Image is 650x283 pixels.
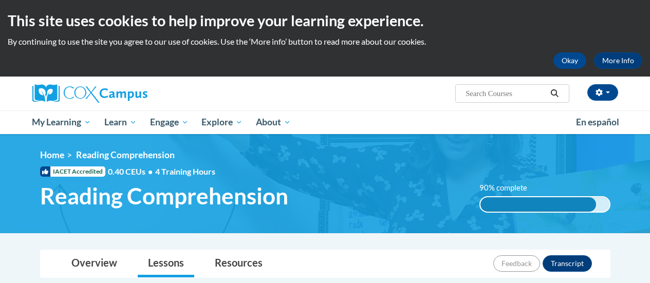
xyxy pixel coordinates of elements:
[40,149,64,160] a: Home
[32,84,217,103] a: Cox Campus
[104,116,137,128] span: Learn
[25,110,626,134] div: Main menu
[587,84,618,101] button: Account Settings
[108,166,155,177] span: 0.40 CEUs
[8,36,642,47] p: By continuing to use the site you agree to our use of cookies. Use the ‘More info’ button to read...
[569,111,626,133] a: En español
[493,255,540,272] button: Feedback
[40,166,105,177] span: IACET Accredited
[201,116,243,128] span: Explore
[480,197,597,212] div: 90% complete
[594,52,642,69] a: More Info
[256,116,291,128] span: About
[8,10,642,31] h2: This site uses cookies to help improve your learning experience.
[98,110,143,134] a: Learn
[543,255,592,272] button: Transcript
[26,110,98,134] a: My Learning
[76,149,175,160] span: Reading Comprehension
[195,110,249,134] a: Explore
[249,110,298,134] a: About
[32,116,91,128] span: My Learning
[465,87,547,100] input: Search Courses
[576,117,619,127] span: En español
[138,250,194,277] a: Lessons
[40,182,288,210] span: Reading Comprehension
[143,110,195,134] a: Engage
[547,87,562,100] button: Search
[148,166,153,176] span: •
[32,84,147,103] img: Cox Campus
[479,182,538,194] label: 90% complete
[205,250,273,277] a: Resources
[155,166,215,176] span: 4 Training Hours
[61,250,127,277] a: Overview
[150,116,189,128] span: Engage
[553,52,586,69] button: Okay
